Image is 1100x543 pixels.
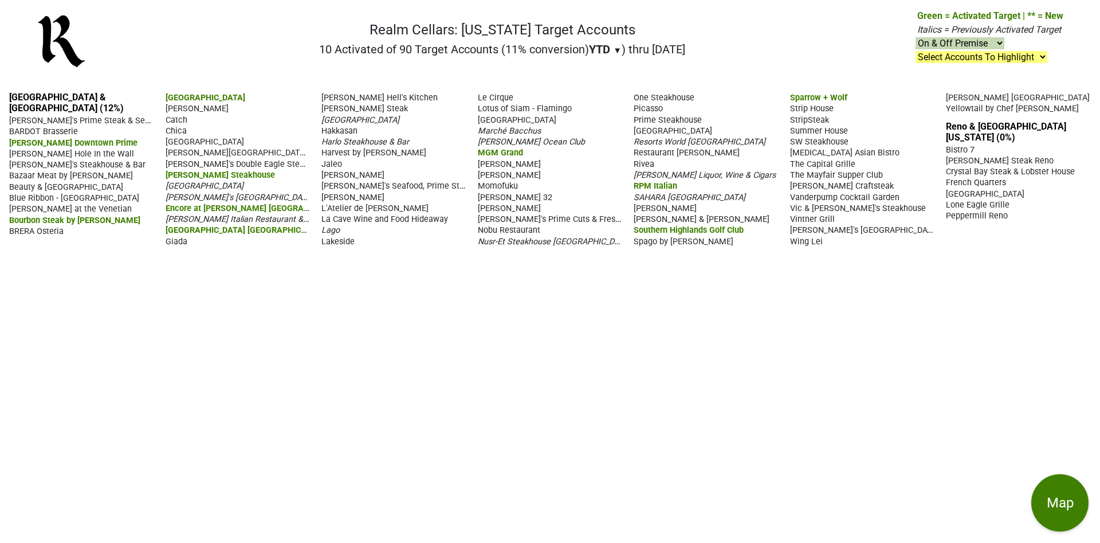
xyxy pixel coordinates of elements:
span: Summer House [790,126,848,136]
span: Giada [166,237,187,247]
span: Yellowtail by Chef [PERSON_NAME] [946,104,1079,114]
span: Lone Eagle Grille [946,200,1009,210]
h1: Realm Cellars: [US_STATE] Target Accounts [319,22,685,38]
span: Strip House [790,104,834,114]
span: [PERSON_NAME] Ocean Club [478,137,585,147]
span: [GEOGRAPHIC_DATA] [634,126,712,136]
span: Prime Steakhouse [634,115,702,125]
span: [PERSON_NAME] Craftsteak [790,181,894,191]
span: Harvest by [PERSON_NAME] [321,148,426,158]
span: [PERSON_NAME] [GEOGRAPHIC_DATA] [946,93,1090,103]
span: Marché Bacchus [478,126,541,136]
span: [PERSON_NAME] Italian Restaurant & Wine Bar [166,213,339,224]
span: [PERSON_NAME] [166,104,229,114]
span: [PERSON_NAME]'s Double Eagle Steakhouse [166,158,331,169]
span: [GEOGRAPHIC_DATA] [478,115,556,125]
span: [PERSON_NAME] Downtown Prime [9,138,137,148]
span: Rivea [634,159,654,169]
span: Jaleo [321,159,342,169]
span: Lotus of Siam - Flamingo [478,104,572,114]
span: YTD [589,42,610,56]
span: [GEOGRAPHIC_DATA] [166,93,245,103]
span: Southern Highlands Golf Club [634,225,744,235]
span: [PERSON_NAME]'s Steakhouse & Bar [9,160,146,170]
span: One Steakhouse [634,93,694,103]
span: [PERSON_NAME]'s Prime Cuts & Fresh Fish [478,213,638,224]
span: Picasso [634,104,663,114]
span: [PERSON_NAME]'s Prime Steak & Seafood [9,115,166,126]
span: Italics = Previously Activated Target [917,24,1061,35]
span: Crystal Bay Steak & Lobster House [946,167,1075,177]
span: [GEOGRAPHIC_DATA] [166,137,244,147]
span: ▼ [613,45,622,56]
span: Harlo Steakhouse & Bar [321,137,409,147]
span: Momofuku [478,181,518,191]
span: The Capital Grille [790,159,855,169]
span: [PERSON_NAME] [478,159,541,169]
span: [PERSON_NAME] Liquor, Wine & Cigars [634,170,776,180]
span: [GEOGRAPHIC_DATA] [321,115,399,125]
span: Nobu Restaurant [478,225,540,235]
span: Bazaar Meat by [PERSON_NAME] [9,171,133,181]
span: [MEDICAL_DATA] Asian Bistro [790,148,899,158]
span: Blue Ribbon - [GEOGRAPHIC_DATA] [9,193,139,203]
span: Beauty & [GEOGRAPHIC_DATA] [9,182,123,192]
span: [GEOGRAPHIC_DATA] [946,189,1024,199]
span: [PERSON_NAME] 32 [478,193,552,202]
a: [GEOGRAPHIC_DATA] & [GEOGRAPHIC_DATA] (12%) [9,92,124,114]
span: [GEOGRAPHIC_DATA] [166,181,243,191]
span: Catch [166,115,187,125]
h2: 10 Activated of 90 Target Accounts (11% conversion) ) thru [DATE] [319,42,685,56]
span: [PERSON_NAME] [478,204,541,213]
span: RPM Italian [634,181,677,191]
span: [PERSON_NAME] Steak Reno [946,156,1054,166]
span: Vanderpump Cocktail Garden [790,193,899,202]
span: Lakeside [321,237,355,247]
span: BRERA Osteria [9,226,64,236]
span: [PERSON_NAME] [478,170,541,180]
span: [PERSON_NAME]'s Seafood, Prime Steak & Stone Crab [321,180,524,191]
span: The Mayfair Supper Club [790,170,883,180]
span: [GEOGRAPHIC_DATA] [GEOGRAPHIC_DATA] [166,224,327,235]
span: Restaurant [PERSON_NAME] [634,148,740,158]
span: Peppermill Reno [946,211,1008,221]
span: La Cave Wine and Food Hideaway [321,214,448,224]
span: [PERSON_NAME] Hole In the Wall [9,149,134,159]
span: [PERSON_NAME] Hell's Kitchen [321,93,438,103]
span: Bistro 7 [946,145,975,155]
span: Nusr-Et Steakhouse [GEOGRAPHIC_DATA] [478,236,631,247]
span: French Quarters [946,178,1006,187]
span: Lago [321,225,340,235]
span: [PERSON_NAME]'s [GEOGRAPHIC_DATA] [166,192,313,202]
span: [PERSON_NAME]'s [GEOGRAPHIC_DATA] [790,224,939,235]
span: Green = Activated Target | ** = New [917,10,1063,21]
span: Encore at [PERSON_NAME] [GEOGRAPHIC_DATA] [166,202,348,213]
span: Chica [166,126,187,136]
span: Wing Lei [790,237,823,247]
span: [PERSON_NAME][GEOGRAPHIC_DATA] at [GEOGRAPHIC_DATA] [166,147,398,158]
img: Realm Cellars [37,13,87,70]
span: Hakkasan [321,126,357,136]
span: [PERSON_NAME] [321,170,384,180]
span: [PERSON_NAME] Steak [321,104,408,114]
span: [PERSON_NAME] [321,193,384,202]
span: MGM Grand [478,148,523,158]
span: [PERSON_NAME] [634,204,697,213]
span: L'Atelier de [PERSON_NAME] [321,204,429,213]
span: Vic & [PERSON_NAME]'s Steakhouse [790,204,926,213]
span: StripSteak [790,115,829,125]
button: Map [1031,474,1089,532]
span: [PERSON_NAME] & [PERSON_NAME] [634,214,769,224]
span: Le Cirque [478,93,513,103]
a: Reno & [GEOGRAPHIC_DATA][US_STATE] (0%) [946,121,1066,143]
span: SW Steakhouse [790,137,848,147]
span: BARDOT Brasserie [9,127,78,136]
span: [PERSON_NAME] Steakhouse [166,170,275,180]
span: Bourbon Steak by [PERSON_NAME] [9,216,140,225]
span: Resorts World [GEOGRAPHIC_DATA] [634,137,765,147]
span: Sparrow + Wolf [790,93,847,103]
span: Spago by [PERSON_NAME] [634,237,733,247]
span: Vintner Grill [790,214,835,224]
span: SAHARA [GEOGRAPHIC_DATA] [634,193,745,202]
span: [PERSON_NAME] at the Venetian [9,204,132,214]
